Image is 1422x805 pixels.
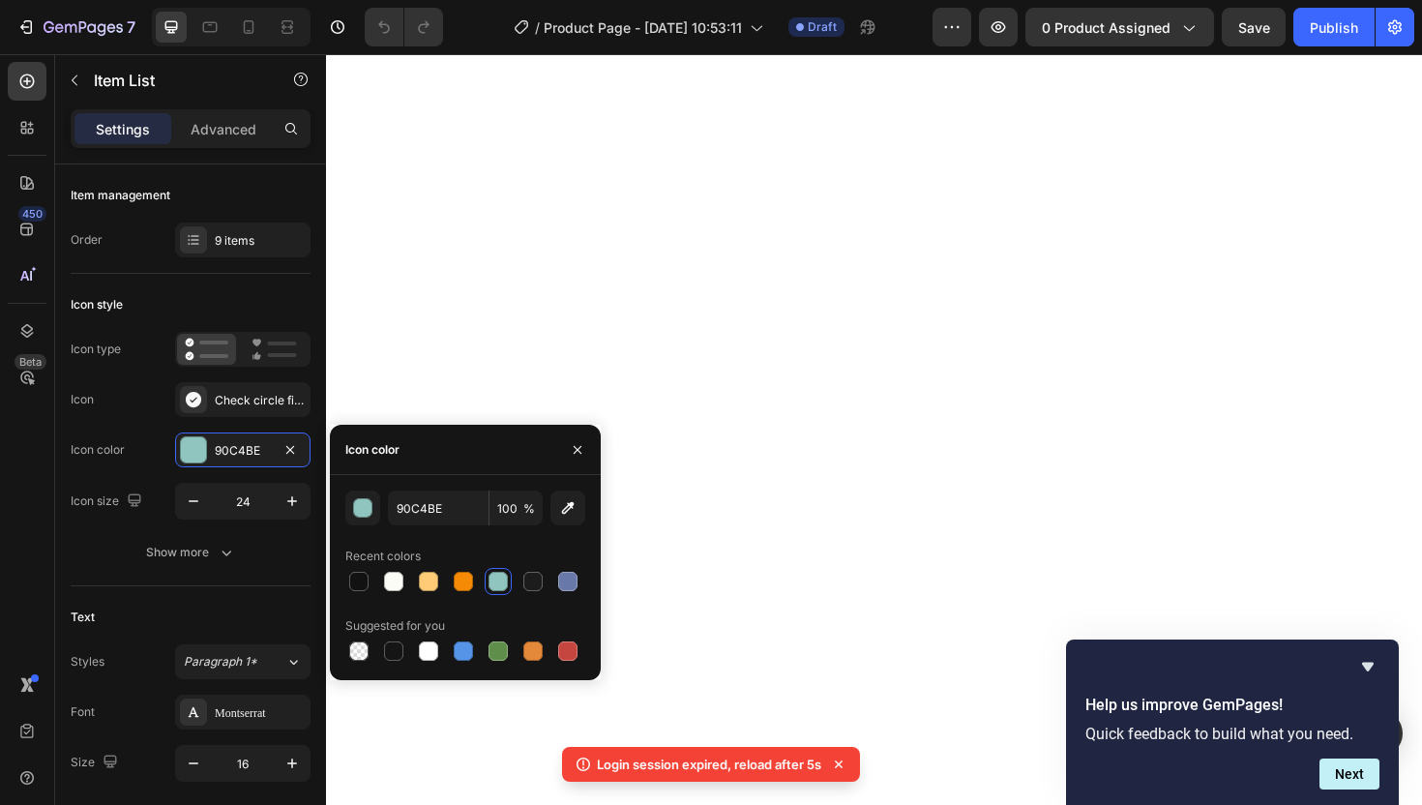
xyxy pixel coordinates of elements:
button: Publish [1293,8,1375,46]
button: Show more [71,535,311,570]
p: Quick feedback to build what you need. [1085,725,1379,743]
p: Advanced [191,119,256,139]
div: Beta [15,354,46,370]
button: Hide survey [1356,655,1379,678]
button: Save [1222,8,1286,46]
h2: Help us improve GemPages! [1085,694,1379,717]
div: Icon size [71,489,146,515]
div: Show more [146,543,236,562]
span: / [535,17,540,38]
span: Product Page - [DATE] 10:53:11 [544,17,742,38]
div: Order [71,231,103,249]
div: Montserrat [215,704,306,722]
p: Login session expired, reload after 5s [597,755,821,774]
div: Icon style [71,296,123,313]
div: Check circle filled [215,392,306,409]
div: Recent colors [345,548,421,565]
input: Eg: FFFFFF [388,491,489,525]
p: 7 [127,15,135,39]
div: Suggested for you [345,617,445,635]
p: Item List [94,69,258,92]
iframe: Design area [326,54,1422,805]
div: Icon color [345,441,400,459]
div: 450 [18,206,46,222]
button: Paragraph 1* [175,644,311,679]
div: Text [71,609,95,626]
span: Save [1238,19,1270,36]
div: Item management [71,187,170,204]
button: 0 product assigned [1025,8,1214,46]
div: 9 items [215,232,306,250]
span: Paragraph 1* [184,653,257,671]
div: Publish [1310,17,1358,38]
button: 7 [8,8,144,46]
span: % [523,500,535,518]
div: Size [71,750,122,776]
div: Styles [71,653,104,671]
div: 90C4BE [215,442,271,460]
div: Undo/Redo [365,8,443,46]
div: Font [71,703,95,721]
span: Draft [808,18,837,36]
button: Next question [1319,759,1379,790]
div: Icon type [71,341,121,358]
div: Help us improve GemPages! [1085,655,1379,790]
p: Settings [96,119,150,139]
div: Icon [71,391,94,408]
div: Icon color [71,441,125,459]
span: 0 product assigned [1042,17,1170,38]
